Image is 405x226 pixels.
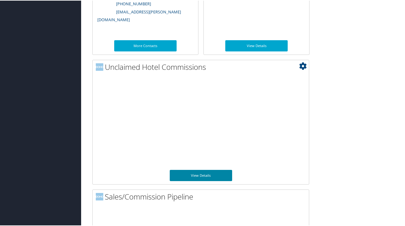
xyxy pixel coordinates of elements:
img: domo-logo.png [96,192,103,200]
h2: Sales/Commission Pipeline [96,191,309,201]
img: domo-logo.png [96,63,103,70]
a: [PHONE_NUMBER] [116,0,151,6]
a: More Contacts [114,40,177,51]
a: View Details [225,40,288,51]
h2: Unclaimed Hotel Commissions [96,61,309,72]
a: [EMAIL_ADDRESS][PERSON_NAME][DOMAIN_NAME] [97,8,181,22]
a: View Details [170,169,232,180]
